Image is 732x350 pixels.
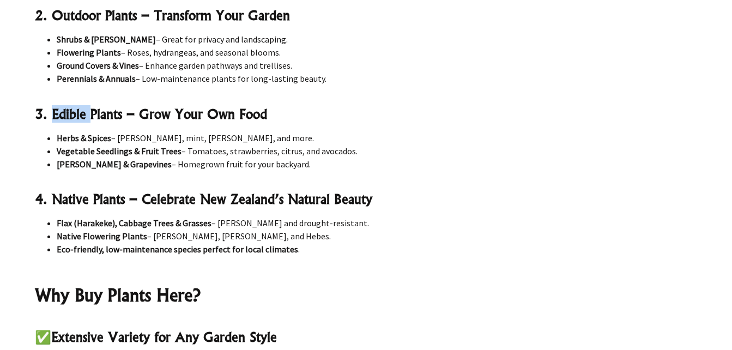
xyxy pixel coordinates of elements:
[57,159,172,170] strong: [PERSON_NAME] & Grapevines
[35,328,698,346] h3: ✅
[57,34,156,45] strong: Shrubs & [PERSON_NAME]
[57,244,298,255] strong: Eco-friendly, low-maintenance species perfect for local climates
[57,231,147,242] strong: Native Flowering Plants
[57,33,698,46] li: – Great for privacy and landscaping.
[35,7,290,23] strong: 2. Outdoor Plants – Transform Your Garden
[57,144,698,158] li: – Tomatoes, strawberries, citrus, and avocados.
[57,60,139,71] strong: Ground Covers & Vines
[35,191,372,207] strong: 4. Native Plants – Celebrate New Zealand’s Natural Beauty
[57,46,698,59] li: – Roses, hydrangeas, and seasonal blooms.
[57,243,698,256] li: .
[57,73,136,84] strong: Perennials & Annuals
[57,146,182,156] strong: Vegetable Seedlings & Fruit Trees
[51,329,277,345] strong: Extensive Variety for Any Garden Style
[57,132,111,143] strong: Herbs & Spices
[57,230,698,243] li: – [PERSON_NAME], [PERSON_NAME], and Hebes.
[35,106,267,122] strong: 3. Edible Plants – Grow Your Own Food
[57,47,121,58] strong: Flowering Plants
[57,218,211,228] strong: Flax (Harakeke), Cabbage Trees & Grasses
[57,131,698,144] li: – [PERSON_NAME], mint, [PERSON_NAME], and more.
[57,59,698,72] li: – Enhance garden pathways and trellises.
[57,72,698,85] li: – Low-maintenance plants for long-lasting beauty.
[57,216,698,230] li: – [PERSON_NAME] and drought-resistant.
[35,284,201,306] strong: Why Buy Plants Here?
[57,158,698,171] li: – Homegrown fruit for your backyard.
